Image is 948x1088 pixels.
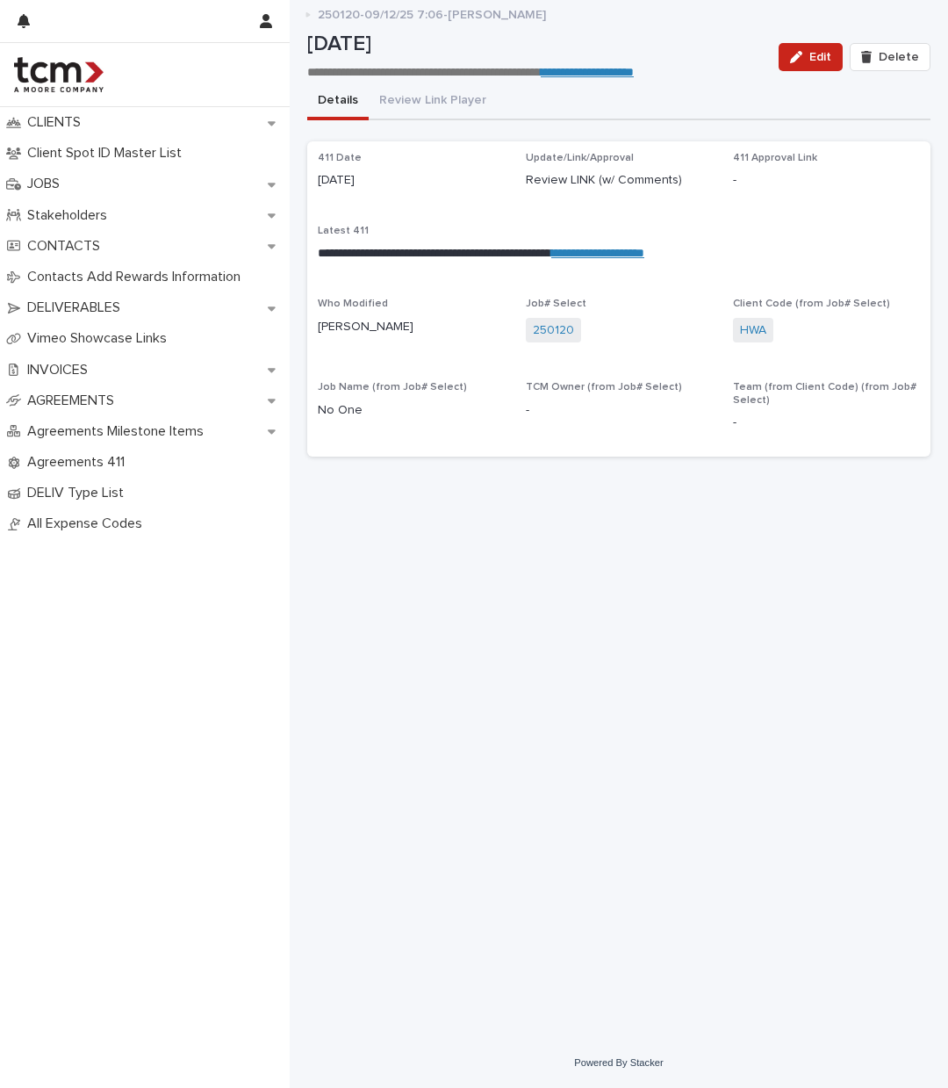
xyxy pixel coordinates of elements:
span: Latest 411 [318,226,369,236]
p: Review LINK (w/ Comments) [526,171,713,190]
p: - [733,171,920,190]
p: - [733,414,920,432]
a: Powered By Stacker [574,1057,663,1068]
p: [DATE] [318,171,505,190]
span: Who Modified [318,299,388,309]
span: Update/Link/Approval [526,153,634,163]
p: CLIENTS [20,114,95,131]
p: Contacts Add Rewards Information [20,269,255,285]
p: Agreements 411 [20,454,139,471]
button: Review Link Player [369,83,497,120]
a: 250120 [533,321,574,340]
p: All Expense Codes [20,515,156,532]
a: HWA [740,321,766,340]
span: Delete [879,51,919,63]
span: Edit [809,51,831,63]
p: [DATE] [307,32,765,57]
p: DELIVERABLES [20,299,134,316]
span: 411 Approval Link [733,153,817,163]
button: Edit [779,43,843,71]
span: TCM Owner (from Job# Select) [526,382,682,393]
p: No One [318,401,505,420]
span: Job# Select [526,299,586,309]
p: DELIV Type List [20,485,138,501]
p: - [526,401,713,420]
p: INVOICES [20,362,102,378]
p: Agreements Milestone Items [20,423,218,440]
p: JOBS [20,176,74,192]
p: CONTACTS [20,238,114,255]
p: Vimeo Showcase Links [20,330,181,347]
span: Team (from Client Code) (from Job# Select) [733,382,916,405]
p: [PERSON_NAME] [318,318,505,336]
img: 4hMmSqQkux38exxPVZHQ [14,57,104,92]
button: Delete [850,43,930,71]
p: Client Spot ID Master List [20,145,196,162]
p: Stakeholders [20,207,121,224]
span: 411 Date [318,153,362,163]
p: 250120-09/12/25 7:06-[PERSON_NAME] [318,4,546,23]
span: Client Code (from Job# Select) [733,299,890,309]
p: AGREEMENTS [20,393,128,409]
span: Job Name (from Job# Select) [318,382,467,393]
button: Details [307,83,369,120]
